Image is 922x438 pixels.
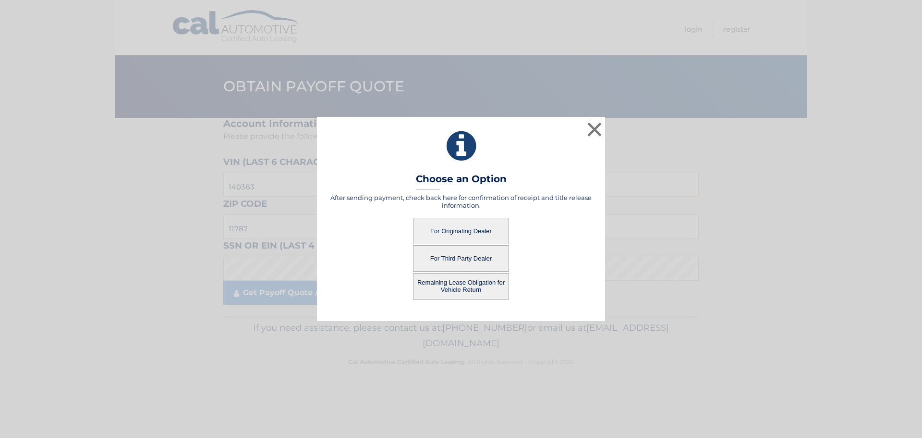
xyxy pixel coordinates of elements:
button: For Third Party Dealer [413,245,509,272]
h5: After sending payment, check back here for confirmation of receipt and title release information. [329,194,593,209]
button: × [585,120,604,139]
h3: Choose an Option [416,173,507,190]
button: For Originating Dealer [413,218,509,244]
button: Remaining Lease Obligation for Vehicle Return [413,273,509,300]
